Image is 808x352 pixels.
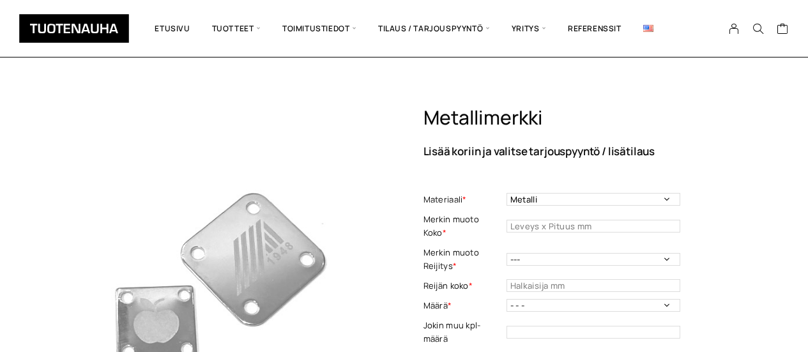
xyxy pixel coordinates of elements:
label: Reijän koko [423,279,503,293]
label: Merkin muoto Koko [423,213,503,240]
label: Materiaali [423,193,503,206]
span: Yritys [501,10,557,47]
span: Tuotteet [201,10,271,47]
a: Cart [777,22,789,38]
a: Referenssit [557,10,632,47]
a: Etusivu [144,10,201,47]
span: Tilaus / Tarjouspyyntö [367,10,501,47]
span: Toimitustiedot [271,10,367,47]
img: Tuotenauha Oy [19,14,129,43]
label: Merkin muoto Reijitys [423,246,503,273]
p: Lisää koriin ja valitse tarjouspyyntö / lisätilaus [423,146,778,157]
img: English [643,25,653,32]
input: Leveys x Pituus mm [507,220,680,233]
input: Halkaisija mm [507,279,680,292]
label: Jokin muu kpl-määrä [423,319,503,346]
a: My Account [722,23,747,34]
button: Search [746,23,770,34]
label: Määrä [423,299,503,312]
h1: Metallimerkki [423,106,778,130]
